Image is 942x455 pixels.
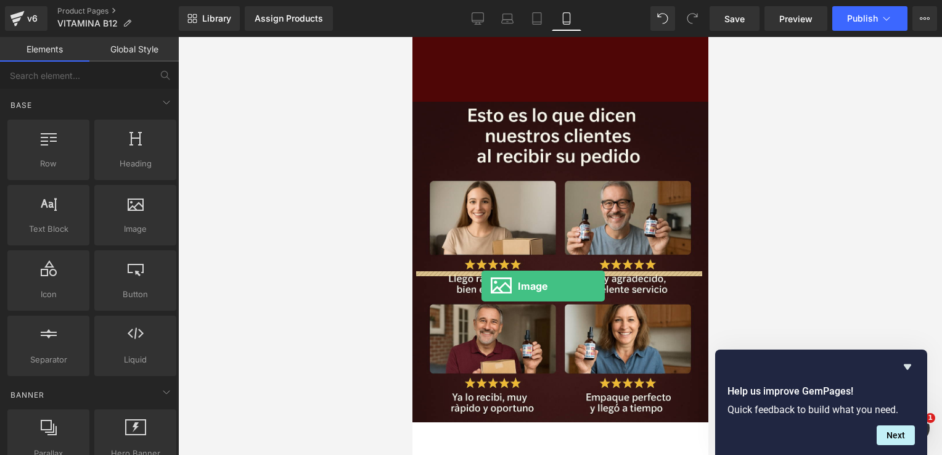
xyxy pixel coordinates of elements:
[727,359,915,445] div: Help us improve GemPages!
[98,353,173,366] span: Liquid
[98,157,173,170] span: Heading
[727,404,915,416] p: Quick feedback to build what you need.
[493,6,522,31] a: Laptop
[764,6,827,31] a: Preview
[202,13,231,24] span: Library
[57,18,118,28] span: VITAMINA B12
[727,384,915,399] h2: Help us improve GemPages!
[179,6,240,31] a: New Library
[877,425,915,445] button: Next question
[552,6,581,31] a: Mobile
[57,6,179,16] a: Product Pages
[9,99,33,111] span: Base
[779,12,813,25] span: Preview
[11,223,86,236] span: Text Block
[98,223,173,236] span: Image
[650,6,675,31] button: Undo
[98,288,173,301] span: Button
[89,37,179,62] a: Global Style
[11,353,86,366] span: Separator
[900,359,915,374] button: Hide survey
[463,6,493,31] a: Desktop
[5,6,47,31] a: v6
[9,389,46,401] span: Banner
[847,14,878,23] span: Publish
[925,413,935,423] span: 1
[912,6,937,31] button: More
[11,157,86,170] span: Row
[11,288,86,301] span: Icon
[522,6,552,31] a: Tablet
[25,10,40,27] div: v6
[724,12,745,25] span: Save
[832,6,907,31] button: Publish
[255,14,323,23] div: Assign Products
[680,6,705,31] button: Redo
